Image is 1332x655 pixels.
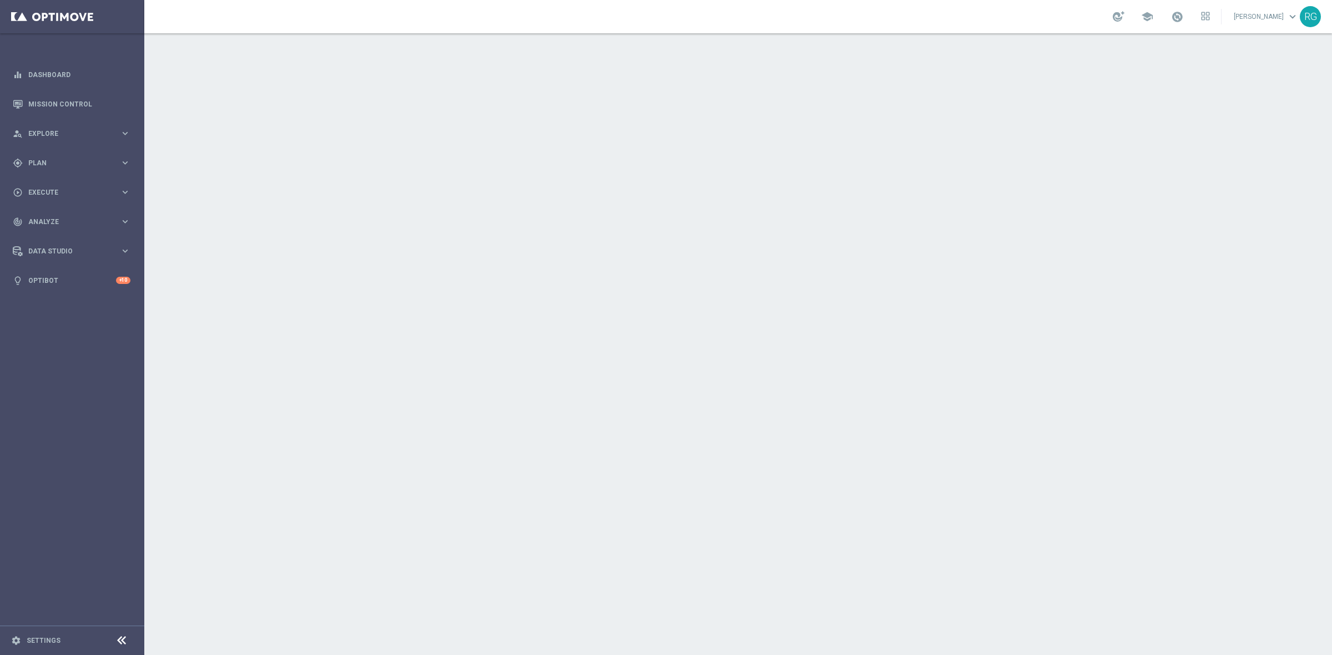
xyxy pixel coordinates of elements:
[13,70,23,80] i: equalizer
[13,187,120,197] div: Execute
[1233,8,1300,25] a: [PERSON_NAME]keyboard_arrow_down
[12,159,131,167] button: gps_fixed Plan keyboard_arrow_right
[120,187,130,197] i: keyboard_arrow_right
[12,100,131,109] button: Mission Control
[13,276,23,286] i: lightbulb
[28,60,130,89] a: Dashboard
[1300,6,1321,27] div: RG
[13,187,23,197] i: play_circle_outline
[12,129,131,138] button: person_search Explore keyboard_arrow_right
[28,189,120,196] span: Execute
[13,246,120,256] div: Data Studio
[28,248,120,255] span: Data Studio
[13,89,130,119] div: Mission Control
[12,276,131,285] button: lightbulb Optibot +10
[12,217,131,226] button: track_changes Analyze keyboard_arrow_right
[116,277,130,284] div: +10
[13,129,23,139] i: person_search
[120,246,130,256] i: keyboard_arrow_right
[13,129,120,139] div: Explore
[12,247,131,256] button: Data Studio keyboard_arrow_right
[1286,11,1299,23] span: keyboard_arrow_down
[1141,11,1153,23] span: school
[120,216,130,227] i: keyboard_arrow_right
[120,128,130,139] i: keyboard_arrow_right
[13,266,130,295] div: Optibot
[13,158,120,168] div: Plan
[28,130,120,137] span: Explore
[28,89,130,119] a: Mission Control
[28,266,116,295] a: Optibot
[13,217,120,227] div: Analyze
[27,637,60,644] a: Settings
[28,219,120,225] span: Analyze
[13,217,23,227] i: track_changes
[11,636,21,646] i: settings
[12,70,131,79] button: equalizer Dashboard
[28,160,120,166] span: Plan
[13,60,130,89] div: Dashboard
[12,188,131,197] button: play_circle_outline Execute keyboard_arrow_right
[13,158,23,168] i: gps_fixed
[120,158,130,168] i: keyboard_arrow_right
